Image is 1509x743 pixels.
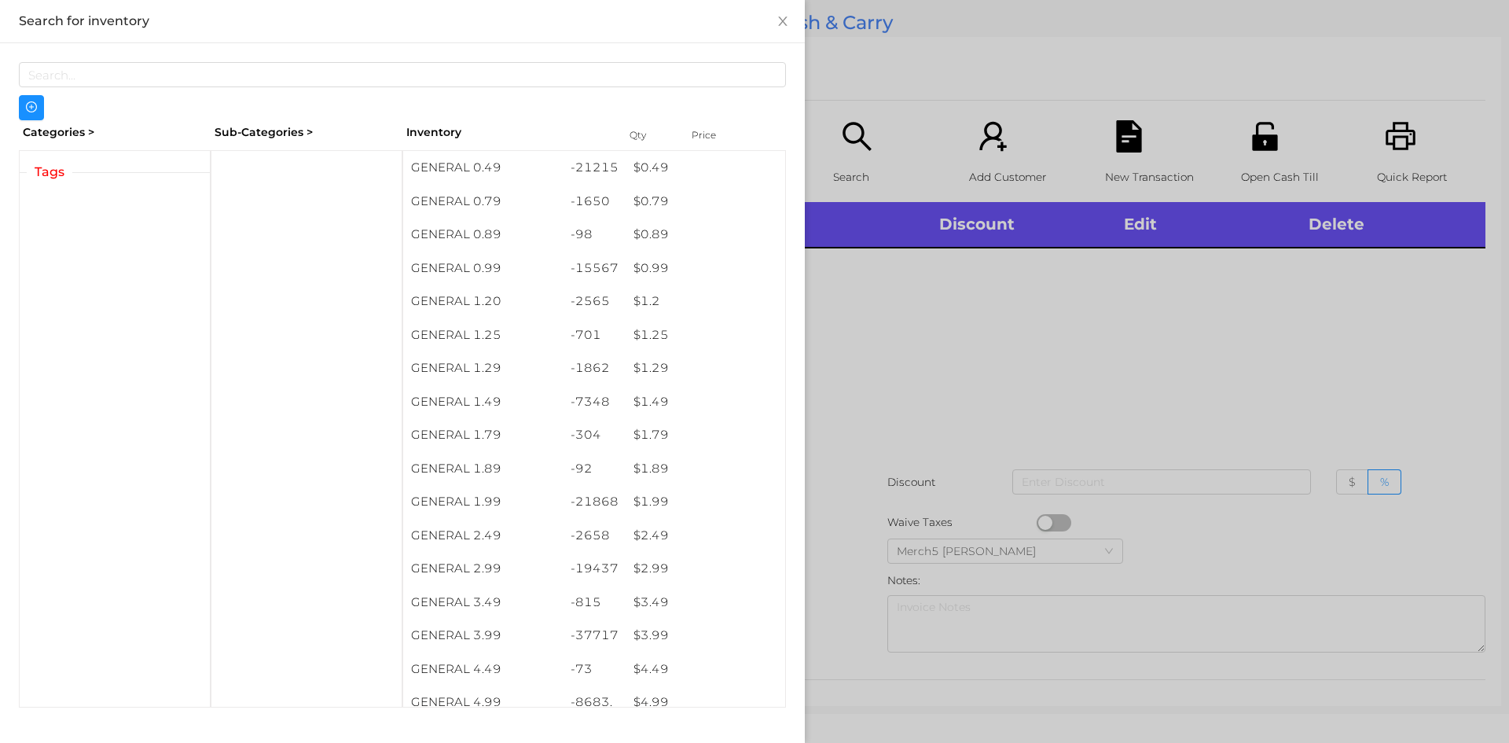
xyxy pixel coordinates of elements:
[403,586,563,620] div: GENERAL 3.49
[403,151,563,185] div: GENERAL 0.49
[563,485,626,519] div: -21868
[563,218,626,252] div: -98
[403,385,563,419] div: GENERAL 1.49
[626,452,785,486] div: $ 1.89
[403,185,563,219] div: GENERAL 0.79
[563,252,626,285] div: -15567
[403,653,563,686] div: GENERAL 4.49
[563,519,626,553] div: -2658
[626,418,785,452] div: $ 1.79
[563,385,626,419] div: -7348
[19,120,211,145] div: Categories >
[403,418,563,452] div: GENERAL 1.79
[403,252,563,285] div: GENERAL 0.99
[626,218,785,252] div: $ 0.89
[626,124,673,146] div: Qty
[626,653,785,686] div: $ 4.49
[19,13,786,30] div: Search for inventory
[563,619,626,653] div: -37717
[27,163,72,182] span: Tags
[626,519,785,553] div: $ 2.49
[626,151,785,185] div: $ 0.49
[211,120,402,145] div: Sub-Categories >
[563,452,626,486] div: -92
[688,124,751,146] div: Price
[403,485,563,519] div: GENERAL 1.99
[403,318,563,352] div: GENERAL 1.25
[626,686,785,719] div: $ 4.99
[563,318,626,352] div: -701
[403,552,563,586] div: GENERAL 2.99
[626,252,785,285] div: $ 0.99
[563,285,626,318] div: -2565
[563,653,626,686] div: -73
[563,418,626,452] div: -304
[626,619,785,653] div: $ 3.99
[626,185,785,219] div: $ 0.79
[403,519,563,553] div: GENERAL 2.49
[777,15,789,28] i: icon: close
[406,124,610,141] div: Inventory
[626,485,785,519] div: $ 1.99
[19,62,786,87] input: Search...
[563,686,626,737] div: -8683.5
[563,586,626,620] div: -815
[403,452,563,486] div: GENERAL 1.89
[563,552,626,586] div: -19437
[403,686,563,719] div: GENERAL 4.99
[626,385,785,419] div: $ 1.49
[403,351,563,385] div: GENERAL 1.29
[563,351,626,385] div: -1862
[626,351,785,385] div: $ 1.29
[563,151,626,185] div: -21215
[626,586,785,620] div: $ 3.49
[626,552,785,586] div: $ 2.99
[403,619,563,653] div: GENERAL 3.99
[403,218,563,252] div: GENERAL 0.89
[626,285,785,318] div: $ 1.2
[19,95,44,120] button: icon: plus-circle
[626,318,785,352] div: $ 1.25
[403,285,563,318] div: GENERAL 1.20
[563,185,626,219] div: -1650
